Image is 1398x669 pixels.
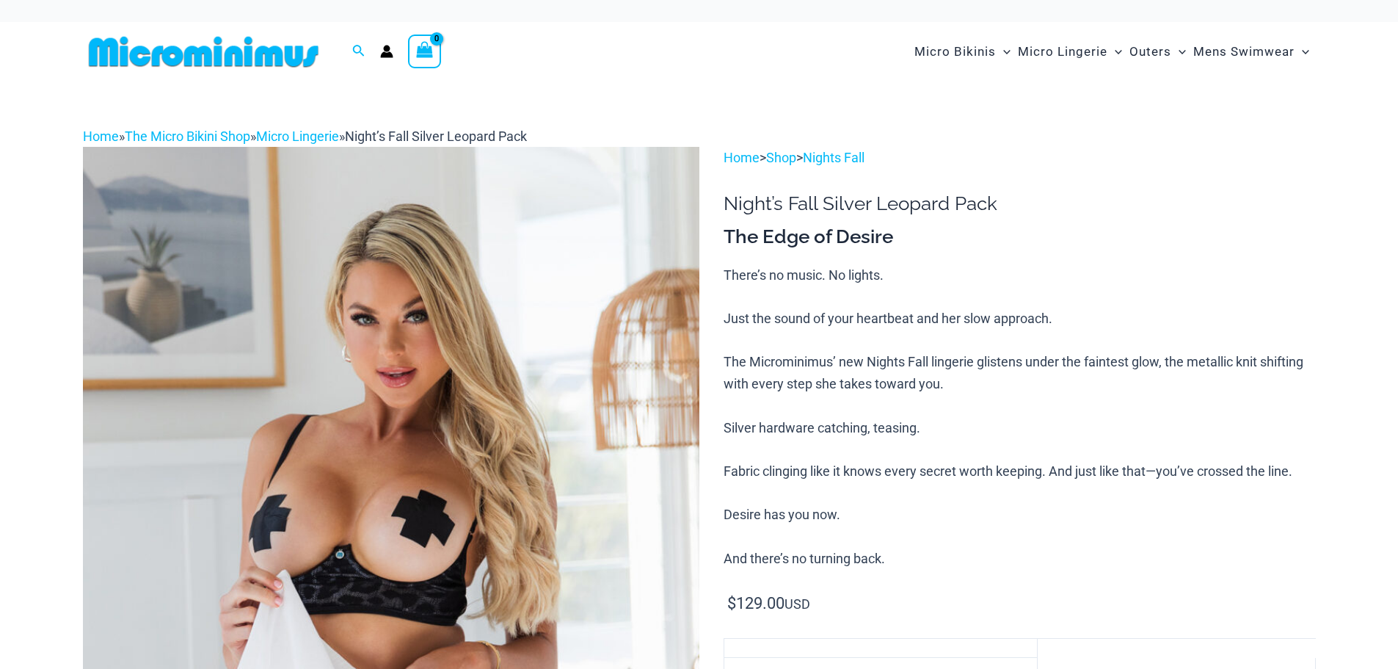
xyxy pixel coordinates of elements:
a: Micro LingerieMenu ToggleMenu Toggle [1014,29,1126,74]
a: Account icon link [380,45,393,58]
span: Night’s Fall Silver Leopard Pack [345,129,527,144]
a: OutersMenu ToggleMenu Toggle [1126,29,1190,74]
span: $ [727,594,736,612]
a: Home [724,150,760,165]
span: Menu Toggle [1107,33,1122,70]
h1: Night’s Fall Silver Leopard Pack [724,192,1315,215]
p: There’s no music. No lights. Just the sound of your heartbeat and her slow approach. The Micromin... [724,264,1315,570]
a: Search icon link [352,43,365,61]
a: Micro Lingerie [256,129,339,144]
img: MM SHOP LOGO FLAT [83,35,324,68]
a: View Shopping Cart, empty [408,35,442,68]
span: Mens Swimwear [1193,33,1295,70]
span: Micro Bikinis [914,33,996,70]
span: Menu Toggle [1171,33,1186,70]
a: The Micro Bikini Shop [125,129,250,144]
nav: Site Navigation [909,27,1316,76]
h3: The Edge of Desire [724,225,1315,250]
bdi: 129.00 [727,594,784,612]
span: Menu Toggle [1295,33,1309,70]
a: Mens SwimwearMenu ToggleMenu Toggle [1190,29,1313,74]
span: Micro Lingerie [1018,33,1107,70]
span: Outers [1129,33,1171,70]
p: > > [724,147,1315,169]
span: » » » [83,129,527,144]
a: Home [83,129,119,144]
span: Menu Toggle [996,33,1011,70]
p: USD [724,593,1315,615]
a: Nights Fall [803,150,864,165]
a: Micro BikinisMenu ToggleMenu Toggle [911,29,1014,74]
a: Shop [766,150,796,165]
